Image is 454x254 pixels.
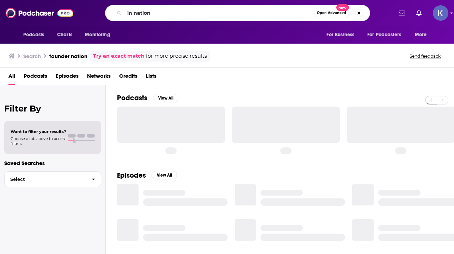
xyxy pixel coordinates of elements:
[152,171,177,179] button: View All
[53,28,76,42] a: Charts
[4,171,101,187] button: Select
[433,5,448,21] img: User Profile
[433,5,448,21] span: Logged in as kristina.caracciolo
[407,53,443,59] button: Send feedback
[396,7,408,19] a: Show notifications dropdown
[57,30,72,40] span: Charts
[321,28,363,42] button: open menu
[23,30,44,40] span: Podcasts
[336,4,349,11] span: New
[314,9,349,17] button: Open AdvancedNew
[413,7,424,19] a: Show notifications dropdown
[146,70,157,85] a: Lists
[56,70,79,85] a: Episodes
[4,103,101,114] h2: Filter By
[410,28,436,42] button: open menu
[8,70,15,85] a: All
[326,30,354,40] span: For Business
[49,53,87,59] h3: founder nation
[117,94,147,102] h2: Podcasts
[80,28,119,42] button: open menu
[5,177,86,182] span: Select
[11,136,66,146] span: Choose a tab above to access filters.
[105,5,370,21] div: Search podcasts, credits, & more...
[87,70,111,85] a: Networks
[363,28,411,42] button: open menu
[4,160,101,166] p: Saved Searches
[146,52,207,60] span: for more precise results
[93,52,145,60] a: Try an exact match
[117,171,177,180] a: EpisodesView All
[6,6,73,20] img: Podchaser - Follow, Share and Rate Podcasts
[433,5,448,21] button: Show profile menu
[119,70,137,85] a: Credits
[367,30,401,40] span: For Podcasters
[117,94,178,102] a: PodcastsView All
[153,94,178,102] button: View All
[317,11,346,15] span: Open Advanced
[415,30,427,40] span: More
[24,70,47,85] a: Podcasts
[23,53,41,59] h3: Search
[85,30,110,40] span: Monitoring
[18,28,53,42] button: open menu
[117,171,146,180] h2: Episodes
[124,7,314,19] input: Search podcasts, credits, & more...
[11,129,66,134] span: Want to filter your results?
